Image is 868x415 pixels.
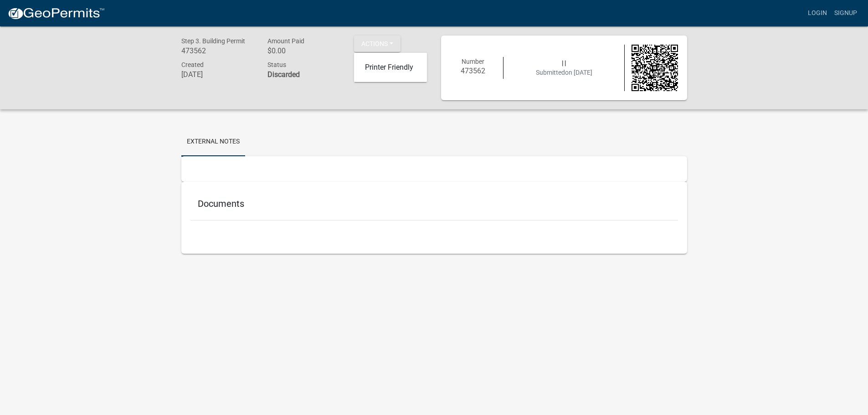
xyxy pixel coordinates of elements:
[804,5,831,22] a: Login
[354,56,427,78] a: Printer Friendly
[450,67,497,75] h6: 473562
[354,53,427,82] div: Actions
[181,128,245,157] a: External Notes
[181,37,245,45] span: Step 3. Building Permit
[267,70,300,79] strong: Discarded
[198,198,671,209] h5: Documents
[831,5,861,22] a: Signup
[562,59,566,67] span: | |
[181,46,254,55] h6: 473562
[462,58,484,65] span: Number
[181,70,254,79] h6: [DATE]
[632,45,678,91] img: QR code
[267,37,304,45] span: Amount Paid
[267,61,286,68] span: Status
[354,36,401,52] button: Actions
[536,69,592,76] span: Submitted on [DATE]
[181,61,204,68] span: Created
[267,46,340,55] h6: $0.00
